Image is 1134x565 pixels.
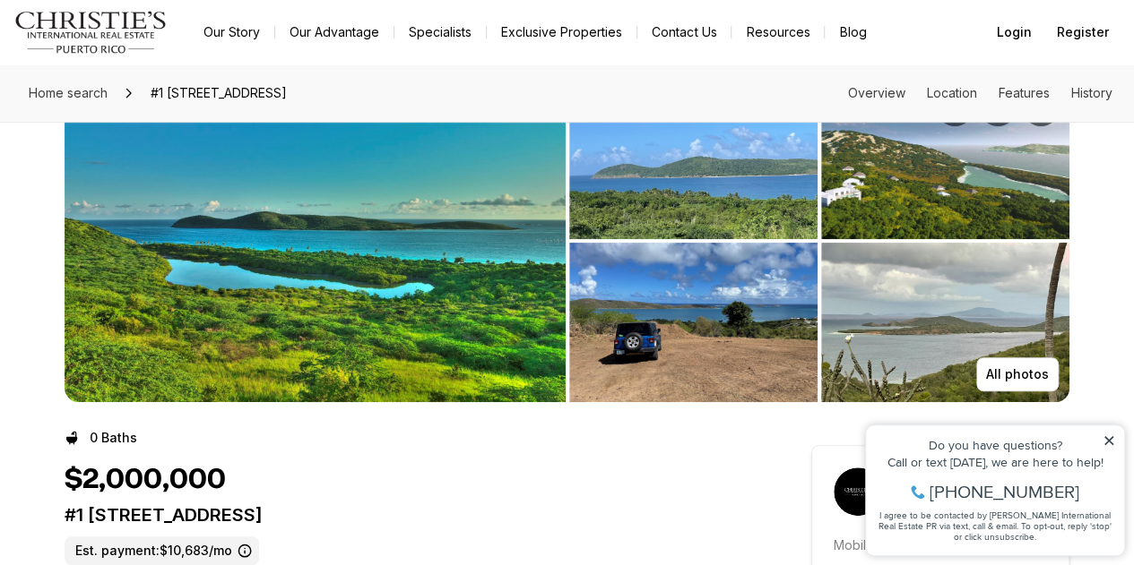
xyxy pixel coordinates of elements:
[29,85,108,100] span: Home search
[65,504,747,526] p: #1 [STREET_ADDRESS]
[821,80,1069,239] button: View image gallery
[14,11,168,54] img: logo
[999,85,1050,100] a: Skip to: Features
[65,463,226,497] h1: $2,000,000
[90,431,137,445] p: 0 Baths
[821,243,1069,402] button: View image gallery
[834,537,922,552] p: Mobile number
[394,20,486,45] a: Specialists
[569,80,1070,402] li: 2 of 6
[22,79,115,107] a: Home search
[927,85,977,100] a: Skip to: Location
[487,20,636,45] a: Exclusive Properties
[65,80,1069,402] div: Listing Photos
[848,85,905,100] a: Skip to: Overview
[731,20,824,45] a: Resources
[275,20,394,45] a: Our Advantage
[19,57,259,70] div: Call or text [DATE], we are here to help!
[569,80,818,239] button: View image gallery
[1046,14,1120,50] button: Register
[986,14,1043,50] button: Login
[1071,85,1112,100] a: Skip to: History
[189,20,274,45] a: Our Story
[976,357,1059,391] button: All photos
[65,80,566,402] button: View image gallery
[825,20,880,45] a: Blog
[74,84,223,102] span: [PHONE_NUMBER]
[65,80,566,402] li: 1 of 6
[986,367,1049,381] p: All photos
[19,40,259,53] div: Do you have questions?
[848,86,1112,100] nav: Page section menu
[1057,25,1109,39] span: Register
[569,243,818,402] button: View image gallery
[997,25,1032,39] span: Login
[22,110,255,144] span: I agree to be contacted by [PERSON_NAME] International Real Estate PR via text, call & email. To ...
[143,79,294,107] span: #1 [STREET_ADDRESS]
[637,20,731,45] button: Contact Us
[65,536,259,565] label: Est. payment: $10,683/mo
